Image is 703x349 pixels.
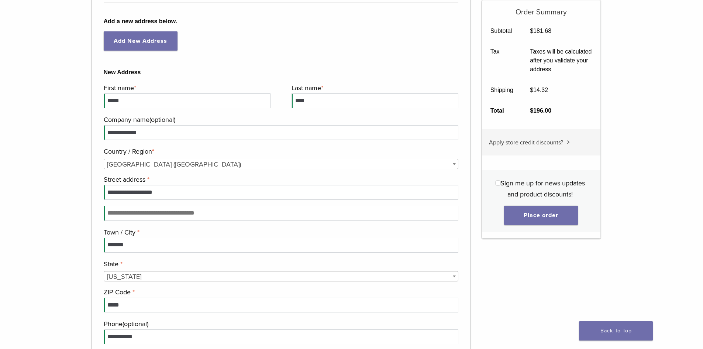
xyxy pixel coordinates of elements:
td: Taxes will be calculated after you validate your address [522,41,600,80]
button: Place order [504,206,578,225]
th: Shipping [482,80,522,100]
span: Texas [104,271,458,282]
th: Tax [482,41,522,80]
bdi: 181.68 [530,28,551,34]
a: Add New Address [104,31,178,51]
label: Company name [104,114,457,125]
span: $ [530,28,533,34]
th: Subtotal [482,21,522,41]
span: Sign me up for news updates and product discounts! [500,179,585,198]
label: Phone [104,318,457,329]
input: Sign me up for news updates and product discounts! [496,181,500,185]
span: Country / Region [104,159,459,169]
label: First name [104,82,269,93]
bdi: 196.00 [530,107,551,114]
span: Texas [104,271,459,281]
label: Town / City [104,227,457,238]
span: (optional) [149,116,175,124]
label: ZIP Code [104,287,457,298]
img: caret.svg [567,140,570,144]
span: $ [530,107,533,114]
label: Country / Region [104,146,457,157]
b: Add a new address below. [104,17,459,26]
th: Total [482,100,522,121]
a: Back To Top [579,321,653,341]
label: Last name [292,82,456,93]
b: New Address [104,68,459,77]
h5: Order Summary [482,0,600,17]
label: Street address [104,174,457,185]
bdi: 14.32 [530,87,548,93]
span: United States (US) [104,159,458,170]
label: State [104,259,457,270]
span: (optional) [123,320,148,328]
span: $ [530,87,533,93]
span: Apply store credit discounts? [489,139,563,146]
